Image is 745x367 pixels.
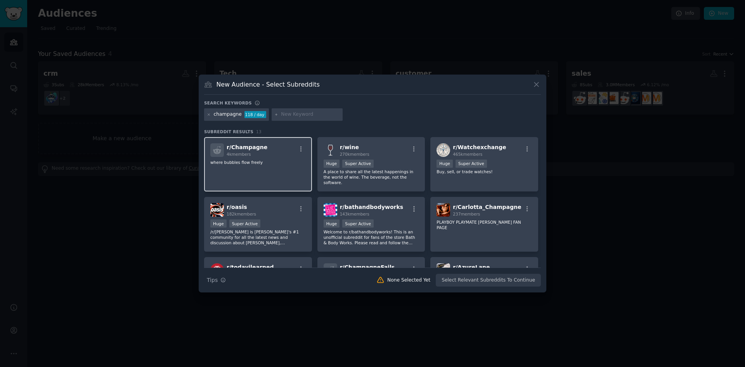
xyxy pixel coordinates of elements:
button: Tips [204,273,229,287]
p: Buy, sell, or trade watches! [437,169,532,174]
img: Watchexchange [437,143,450,157]
span: r/ AzureLane [453,264,490,270]
input: New Keyword [281,111,340,118]
div: Super Active [456,160,487,168]
span: r/ ChampagneFails [340,264,395,270]
div: champagne [214,111,242,118]
p: /r/[PERSON_NAME] is [PERSON_NAME]'s #1 community for all the latest news and discussion about [PE... [210,229,306,245]
span: r/ Watchexchange [453,144,506,150]
span: 237 members [453,212,480,216]
div: Huge [437,160,453,168]
span: 270k members [340,152,369,157]
span: 4k members [227,152,251,157]
p: A place to share all the latest happenings in the world of wine. The beverage, not the software. [324,169,419,185]
span: Tips [207,276,218,284]
span: r/ bathandbodyworks [340,204,403,210]
div: Huge [324,219,340,228]
span: r/ Champagne [227,144,267,150]
div: Super Active [342,219,374,228]
h3: Search keywords [204,100,252,106]
div: 118 / day [244,111,266,118]
div: Super Active [229,219,261,228]
img: Carlotta_Champagne [437,203,450,217]
div: Huge [324,160,340,168]
div: Super Active [342,160,374,168]
p: Welcome to r/bathandbodyworks! This is an unofficial subreddit for fans of the store Bath & Body ... [324,229,419,245]
p: where bubbles flow freely [210,160,306,165]
div: Huge [210,219,227,228]
img: todayilearned [210,263,224,277]
span: 13 [256,129,262,134]
span: r/ todayilearned [227,264,274,270]
img: AzureLane [437,263,450,277]
h3: New Audience - Select Subreddits [217,80,320,89]
div: None Selected Yet [387,277,430,284]
p: PLAYBOY PLAYMATE [PERSON_NAME] FAN PAGE [437,219,532,230]
span: r/ wine [340,144,359,150]
img: bathandbodyworks [324,203,337,217]
img: oasis [210,203,224,217]
span: Subreddit Results [204,129,253,134]
span: 465k members [453,152,482,157]
span: 182k members [227,212,256,216]
span: r/ oasis [227,204,247,210]
span: 143k members [340,212,369,216]
span: r/ Carlotta_Champagne [453,204,521,210]
img: wine [324,143,337,157]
